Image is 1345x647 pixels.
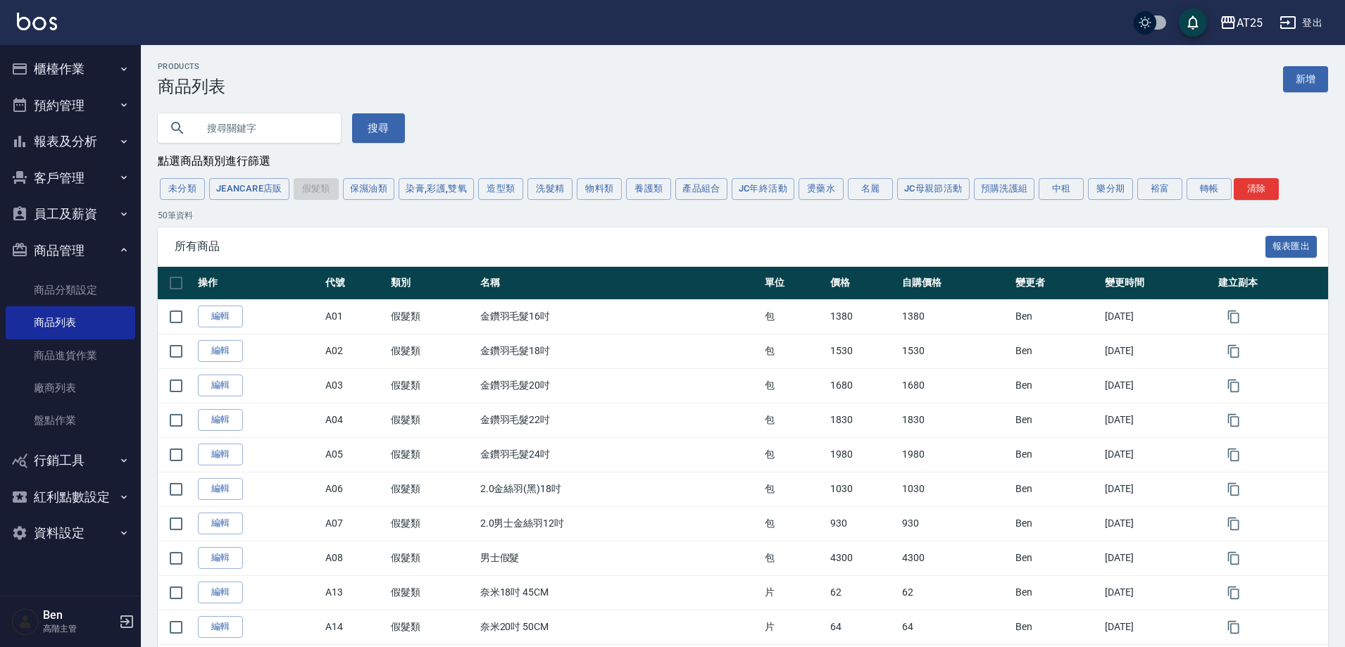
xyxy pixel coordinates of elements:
[343,178,395,200] button: 保濕油類
[198,616,243,638] a: 編輯
[175,239,1265,253] span: 所有商品
[675,178,727,200] button: 產品組合
[1101,334,1215,368] td: [DATE]
[322,506,387,541] td: A07
[477,403,761,437] td: 金鑽羽毛髮22吋
[827,506,899,541] td: 930
[899,506,1012,541] td: 930
[399,178,474,200] button: 染膏,彩護,雙氧
[197,109,330,147] input: 搜尋關鍵字
[1012,437,1101,472] td: Ben
[6,372,135,404] a: 廠商列表
[761,506,827,541] td: 包
[1274,10,1328,36] button: 登出
[1101,299,1215,334] td: [DATE]
[827,541,899,575] td: 4300
[387,472,477,506] td: 假髮類
[322,575,387,610] td: A13
[477,541,761,575] td: 男士假髮
[899,472,1012,506] td: 1030
[848,178,893,200] button: 名麗
[478,178,523,200] button: 造型類
[6,339,135,372] a: 商品進貨作業
[322,437,387,472] td: A05
[209,178,289,200] button: JeanCare店販
[6,123,135,160] button: 報表及分析
[322,403,387,437] td: A04
[1012,267,1101,300] th: 變更者
[899,437,1012,472] td: 1980
[899,334,1012,368] td: 1530
[761,575,827,610] td: 片
[1101,267,1215,300] th: 變更時間
[1214,8,1268,37] button: AT25
[1101,403,1215,437] td: [DATE]
[477,506,761,541] td: 2.0男士金絲羽12吋
[1012,541,1101,575] td: Ben
[827,437,899,472] td: 1980
[827,575,899,610] td: 62
[974,178,1035,200] button: 預購洗護組
[322,299,387,334] td: A01
[577,178,622,200] button: 物料類
[387,437,477,472] td: 假髮類
[827,299,899,334] td: 1380
[1187,178,1232,200] button: 轉帳
[899,541,1012,575] td: 4300
[1101,610,1215,644] td: [DATE]
[1101,437,1215,472] td: [DATE]
[387,506,477,541] td: 假髮類
[387,575,477,610] td: 假髮類
[897,178,970,200] button: JC母親節活動
[352,113,405,143] button: 搜尋
[1012,299,1101,334] td: Ben
[6,51,135,87] button: 櫃檯作業
[1012,472,1101,506] td: Ben
[6,160,135,196] button: 客戶管理
[1265,239,1318,253] a: 報表匯出
[322,334,387,368] td: A02
[6,232,135,269] button: 商品管理
[899,403,1012,437] td: 1830
[799,178,844,200] button: 燙藥水
[387,334,477,368] td: 假髮類
[322,610,387,644] td: A14
[527,178,573,200] button: 洗髮精
[6,274,135,306] a: 商品分類設定
[1012,610,1101,644] td: Ben
[732,178,794,200] button: JC年終活動
[1215,267,1328,300] th: 建立副本
[198,306,243,327] a: 編輯
[322,368,387,403] td: A03
[477,610,761,644] td: 奈米20吋 50CM
[158,209,1328,222] p: 50 筆資料
[6,87,135,124] button: 預約管理
[43,622,115,635] p: 高階主管
[198,547,243,569] a: 編輯
[160,178,205,200] button: 未分類
[17,13,57,30] img: Logo
[158,154,1328,169] div: 點選商品類別進行篩選
[322,472,387,506] td: A06
[387,610,477,644] td: 假髮類
[899,575,1012,610] td: 62
[827,610,899,644] td: 64
[198,513,243,534] a: 編輯
[761,334,827,368] td: 包
[899,368,1012,403] td: 1680
[477,334,761,368] td: 金鑽羽毛髮18吋
[1101,506,1215,541] td: [DATE]
[1101,368,1215,403] td: [DATE]
[322,267,387,300] th: 代號
[322,541,387,575] td: A08
[1101,541,1215,575] td: [DATE]
[198,582,243,603] a: 編輯
[198,444,243,465] a: 編輯
[43,608,115,622] h5: Ben
[899,267,1012,300] th: 自購價格
[761,299,827,334] td: 包
[827,267,899,300] th: 價格
[158,62,225,71] h2: Products
[761,472,827,506] td: 包
[6,196,135,232] button: 員工及薪資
